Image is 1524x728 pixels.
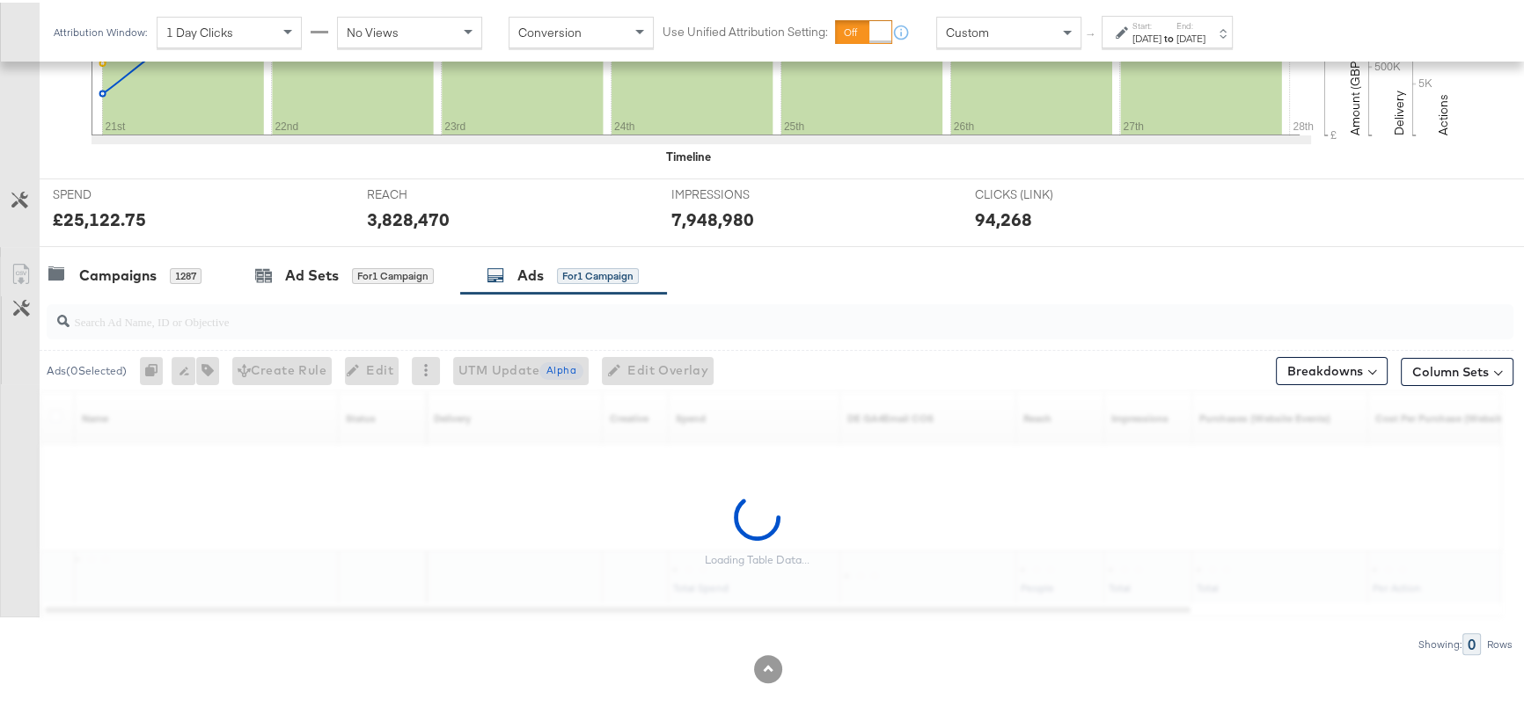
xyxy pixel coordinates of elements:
[946,22,989,38] span: Custom
[1347,55,1363,133] text: Amount (GBP)
[285,263,339,283] div: Ad Sets
[1401,355,1513,383] button: Column Sets
[1435,91,1451,133] text: Actions
[518,22,582,38] span: Conversion
[975,204,1032,229] div: 94,268
[671,204,754,229] div: 7,948,980
[1083,30,1100,36] span: ↑
[47,360,127,376] div: Ads ( 0 Selected)
[1161,29,1176,42] strong: to
[1132,18,1161,29] label: Start:
[1276,354,1388,382] button: Breakdowns
[1418,636,1462,648] div: Showing:
[1176,29,1205,43] div: [DATE]
[1391,88,1407,133] text: Delivery
[663,21,828,38] label: Use Unified Attribution Setting:
[975,184,1107,200] span: CLICKS (LINK)
[166,22,233,38] span: 1 Day Clicks
[666,146,711,163] div: Timeline
[70,295,1381,329] input: Search Ad Name, ID or Objective
[1132,29,1161,43] div: [DATE]
[671,184,803,200] span: IMPRESSIONS
[367,184,499,200] span: REACH
[1486,636,1513,648] div: Rows
[1462,630,1481,652] div: 0
[170,266,201,281] div: 1287
[53,24,148,36] div: Attribution Window:
[79,263,157,283] div: Campaigns
[352,266,434,281] div: for 1 Campaign
[705,550,810,564] div: Loading Table Data...
[517,263,544,283] div: Ads
[140,354,172,382] div: 0
[53,204,146,229] div: £25,122.75
[367,204,450,229] div: 3,828,470
[557,266,639,281] div: for 1 Campaign
[53,184,185,200] span: SPEND
[347,22,399,38] span: No Views
[1176,18,1205,29] label: End:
